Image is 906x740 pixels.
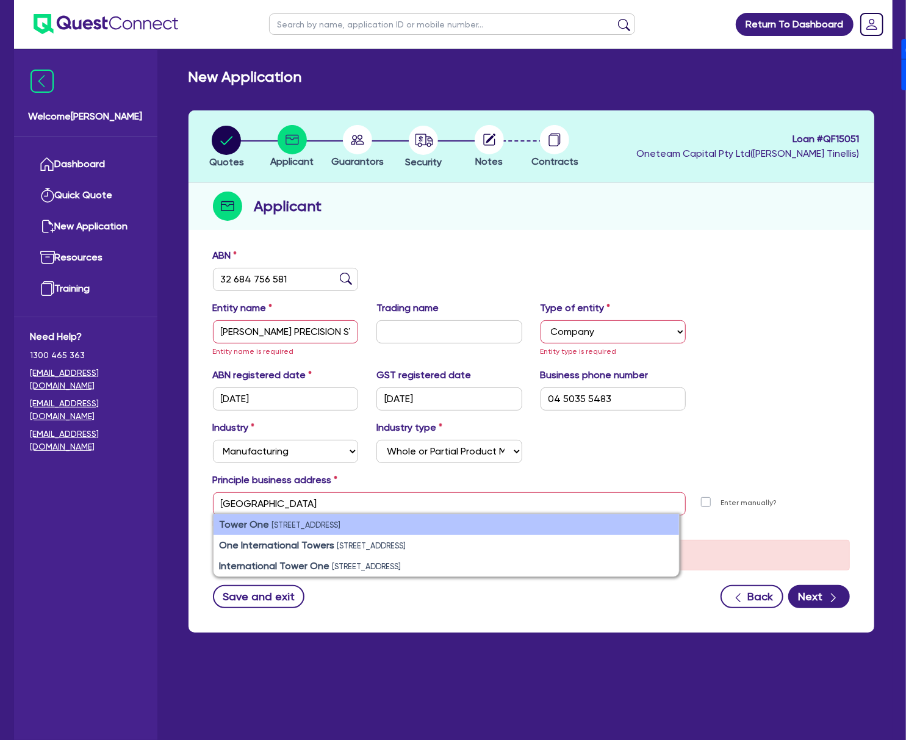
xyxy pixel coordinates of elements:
[337,541,406,550] small: [STREET_ADDRESS]
[29,109,143,124] span: Welcome [PERSON_NAME]
[340,273,352,285] img: abn-lookup icon
[475,156,503,167] span: Notes
[254,195,322,217] h2: Applicant
[531,156,578,167] span: Contracts
[31,397,141,423] a: [EMAIL_ADDRESS][DOMAIN_NAME]
[40,281,55,296] img: training
[856,9,888,40] a: Dropdown toggle
[213,248,237,263] label: ABN
[31,211,141,242] a: New Application
[34,14,178,34] img: quest-connect-logo-blue
[31,349,141,362] span: 1300 465 363
[541,301,611,315] label: Type of entity
[31,367,141,392] a: [EMAIL_ADDRESS][DOMAIN_NAME]
[272,520,341,530] small: [STREET_ADDRESS]
[31,428,141,453] a: [EMAIL_ADDRESS][DOMAIN_NAME]
[541,368,649,383] label: Business phone number
[376,301,439,315] label: Trading name
[213,387,359,411] input: DD / MM / YYYY
[376,368,471,383] label: GST registered date
[333,562,401,571] small: [STREET_ADDRESS]
[31,180,141,211] a: Quick Quote
[637,132,860,146] span: Loan # QF15051
[209,125,245,170] button: Quotes
[31,273,141,304] a: Training
[541,347,617,356] span: Entity type is required
[270,156,314,167] span: Applicant
[31,70,54,93] img: icon-menu-close
[404,125,442,170] button: Security
[331,156,384,167] span: Guarantors
[637,148,860,159] span: Oneteam Capital Pty Ltd ( [PERSON_NAME] Tinellis )
[213,585,305,608] button: Save and exit
[213,347,294,356] span: Entity name is required
[40,188,55,203] img: quick-quote
[220,560,330,572] strong: International Tower One
[31,242,141,273] a: Resources
[213,420,255,435] label: Industry
[31,149,141,180] a: Dashboard
[213,301,273,315] label: Entity name
[788,585,850,608] button: Next
[736,13,854,36] a: Return To Dashboard
[213,368,312,383] label: ABN registered date
[40,219,55,234] img: new-application
[213,473,338,487] label: Principle business address
[721,497,777,509] label: Enter manually?
[31,329,141,344] span: Need Help?
[189,68,302,86] h2: New Application
[40,250,55,265] img: resources
[209,156,244,168] span: Quotes
[220,519,270,530] strong: Tower One
[405,156,442,168] span: Security
[376,387,522,411] input: DD / MM / YYYY
[220,539,335,551] strong: One International Towers
[213,192,242,221] img: step-icon
[721,585,783,608] button: Back
[376,420,442,435] label: Industry type
[269,13,635,35] input: Search by name, application ID or mobile number...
